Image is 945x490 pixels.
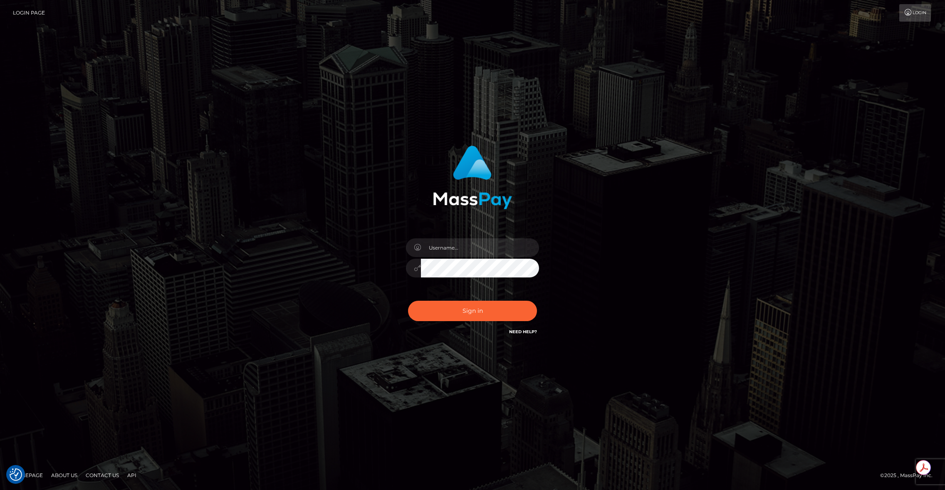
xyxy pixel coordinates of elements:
[10,468,22,481] img: Revisit consent button
[82,469,122,482] a: Contact Us
[433,146,512,209] img: MassPay Login
[880,471,939,480] div: © 2025 , MassPay Inc.
[408,301,537,321] button: Sign in
[899,4,931,22] a: Login
[509,329,537,334] a: Need Help?
[124,469,140,482] a: API
[48,469,81,482] a: About Us
[13,4,45,22] a: Login Page
[10,468,22,481] button: Consent Preferences
[9,469,46,482] a: Homepage
[421,238,539,257] input: Username...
